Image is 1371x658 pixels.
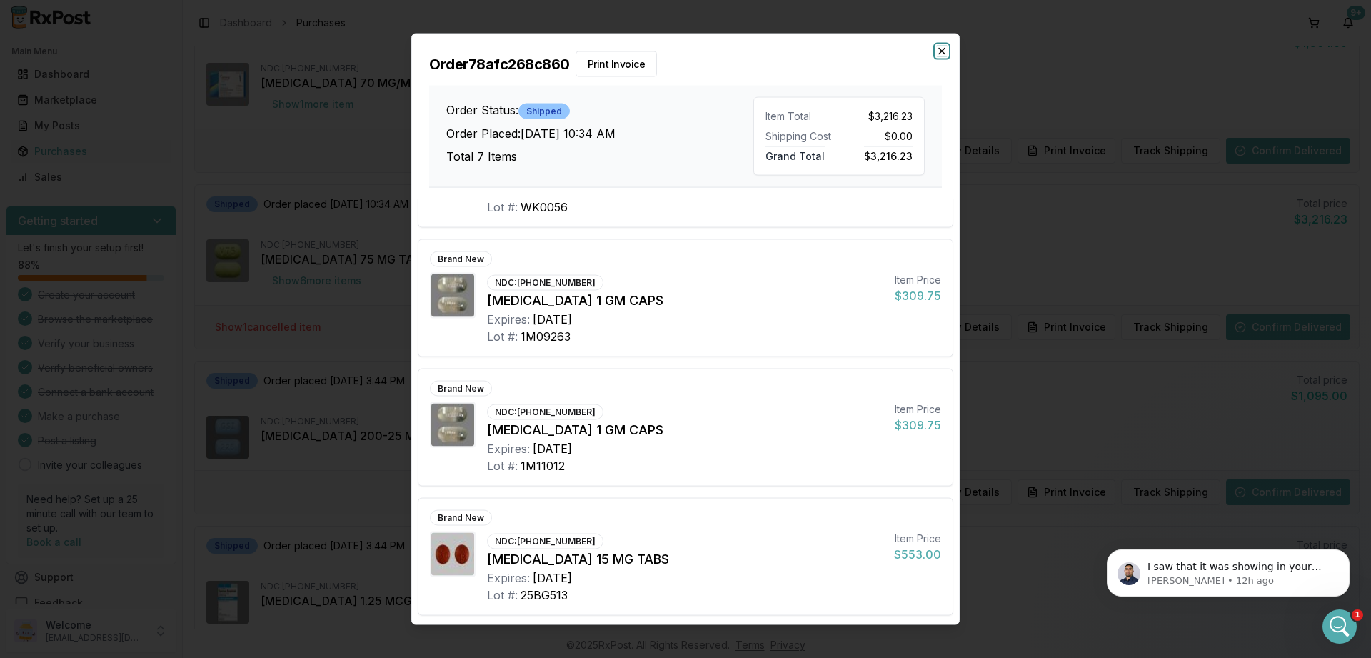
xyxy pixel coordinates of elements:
h3: Total 7 Items [446,148,753,165]
iframe: Intercom notifications message [1085,519,1371,619]
h3: Order Status: [446,101,753,119]
div: NDC: [PHONE_NUMBER] [487,533,603,549]
div: $553.00 [894,545,941,562]
div: 1M09263 [521,327,571,344]
div: $309.75 [895,286,941,304]
div: Brand New [430,509,492,525]
div: Shipping Cost [765,129,833,143]
div: [MEDICAL_DATA] 1 GM CAPS [487,419,883,439]
div: Lot #: [487,586,518,603]
div: 1M11012 [521,457,565,474]
div: [DATE] [533,569,572,586]
div: $0.00 [845,129,913,143]
div: Item Total [765,109,833,123]
h2: Order 78afc268c860 [429,51,942,76]
div: [DATE] [533,310,572,327]
iframe: Intercom live chat [1322,609,1357,644]
div: Brand New [430,380,492,396]
button: Print Invoice [576,51,658,76]
img: Xarelto 15 MG TABS [431,532,474,575]
span: Grand Total [765,146,825,161]
div: Expires: [487,310,530,327]
span: $3,216.23 [864,146,913,161]
div: Item Price [894,531,941,545]
span: 1 [1352,609,1363,621]
h3: Order Placed: [DATE] 10:34 AM [446,125,753,142]
div: Shipped [518,104,570,119]
div: NDC: [PHONE_NUMBER] [487,274,603,290]
div: Brand New [430,251,492,266]
div: 25BG513 [521,586,568,603]
div: $309.75 [895,416,941,433]
img: Vascepa 1 GM CAPS [431,274,474,316]
div: Item Price [895,402,941,416]
div: Lot #: [487,327,518,344]
div: Lot #: [487,457,518,474]
div: Expires: [487,569,530,586]
span: $3,216.23 [868,109,913,123]
img: Vascepa 1 GM CAPS [431,403,474,446]
div: [MEDICAL_DATA] 15 MG TABS [487,549,883,569]
div: [MEDICAL_DATA] 1 GM CAPS [487,290,883,310]
div: Lot #: [487,198,518,215]
div: Item Price [895,272,941,286]
div: NDC: [PHONE_NUMBER] [487,404,603,419]
div: Expires: [487,439,530,457]
div: [DATE] [533,439,572,457]
div: WK0056 [521,198,568,215]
